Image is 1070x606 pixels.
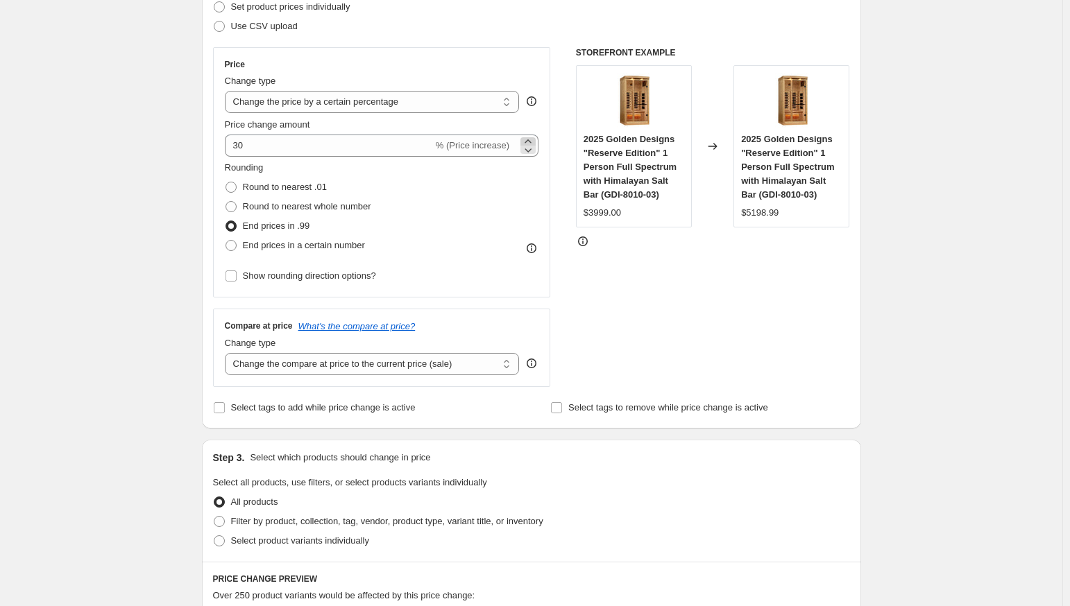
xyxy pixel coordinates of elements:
span: Select tags to add while price change is active [231,402,416,413]
h3: Price [225,59,245,70]
div: $3999.00 [584,206,621,220]
h6: STOREFRONT EXAMPLE [576,47,850,58]
span: 2025 Golden Designs "Reserve Edition" 1 Person Full Spectrum with Himalayan Salt Bar (GDI-8010-03) [584,134,677,200]
span: Round to nearest whole number [243,201,371,211]
span: Select product variants individually [231,535,369,546]
input: -15 [225,135,433,157]
div: help [525,356,538,370]
span: Price change amount [225,119,310,130]
div: help [525,94,538,108]
span: Set product prices individually [231,1,350,12]
span: 2025 Golden Designs "Reserve Edition" 1 Person Full Spectrum with Himalayan Salt Bar (GDI-8010-03) [741,134,834,200]
h6: PRICE CHANGE PREVIEW [213,573,850,585]
p: Select which products should change in price [250,451,430,465]
span: Show rounding direction options? [243,270,376,281]
span: Select tags to remove while price change is active [568,402,768,413]
button: What's the compare at price? [298,321,416,331]
span: % (Price increase) [436,140,509,150]
h2: Step 3. [213,451,245,465]
span: All products [231,496,278,507]
span: Select all products, use filters, or select products variants individually [213,477,487,487]
span: Change type [225,76,276,86]
span: Use CSV upload [231,21,298,31]
span: Rounding [225,162,264,173]
h3: Compare at price [225,320,293,331]
span: Over 250 product variants would be affected by this price change: [213,590,475,600]
span: End prices in a certain number [243,240,365,250]
img: GDI-8010-03_3_3x3_0ea7d432-9304-4a42-a903-901047072ba5_80x.jpg [764,73,820,128]
span: Change type [225,338,276,348]
span: Round to nearest .01 [243,182,327,192]
span: End prices in .99 [243,220,310,231]
img: GDI-8010-03_3_3x3_0ea7d432-9304-4a42-a903-901047072ba5_80x.jpg [606,73,661,128]
span: Filter by product, collection, tag, vendor, product type, variant title, or inventory [231,516,543,526]
div: $5198.99 [741,206,779,220]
